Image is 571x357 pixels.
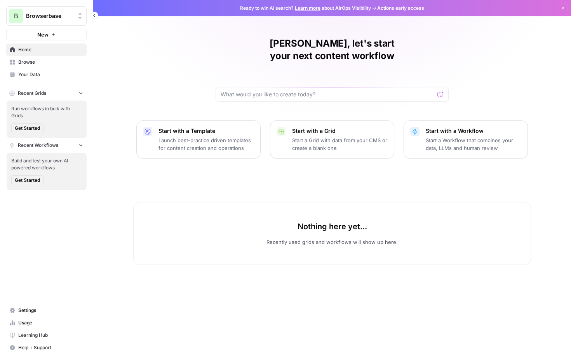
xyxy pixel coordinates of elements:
[11,157,82,171] span: Build and test your own AI powered workflows
[26,12,73,20] span: Browserbase
[270,120,394,158] button: Start with a GridStart a Grid with data from your CMS or create a blank one
[6,139,87,151] button: Recent Workflows
[6,44,87,56] a: Home
[292,127,388,135] p: Start with a Grid
[6,341,87,354] button: Help + Support
[15,125,40,132] span: Get Started
[11,175,44,185] button: Get Started
[18,344,83,351] span: Help + Support
[426,127,521,135] p: Start with a Workflow
[18,142,58,149] span: Recent Workflows
[6,6,87,26] button: Workspace: Browserbase
[18,332,83,339] span: Learning Hub
[6,87,87,99] button: Recent Grids
[216,37,449,62] h1: [PERSON_NAME], let's start your next content workflow
[136,120,261,158] button: Start with a TemplateLaunch best-practice driven templates for content creation and operations
[377,5,424,12] span: Actions early access
[295,5,320,11] a: Learn more
[18,307,83,314] span: Settings
[158,127,254,135] p: Start with a Template
[15,177,40,184] span: Get Started
[11,123,44,133] button: Get Started
[6,317,87,329] a: Usage
[6,329,87,341] a: Learning Hub
[18,46,83,53] span: Home
[158,136,254,152] p: Launch best-practice driven templates for content creation and operations
[292,136,388,152] p: Start a Grid with data from your CMS or create a blank one
[426,136,521,152] p: Start a Workflow that combines your data, LLMs and human review
[6,56,87,68] a: Browse
[6,304,87,317] a: Settings
[14,11,18,21] span: B
[18,319,83,326] span: Usage
[6,68,87,81] a: Your Data
[298,221,367,232] p: Nothing here yet...
[6,29,87,40] button: New
[266,238,398,246] p: Recently used grids and workflows will show up here.
[221,91,434,98] input: What would you like to create today?
[37,31,49,38] span: New
[18,90,46,97] span: Recent Grids
[11,105,82,119] span: Run workflows in bulk with Grids
[240,5,371,12] span: Ready to win AI search? about AirOps Visibility
[18,71,83,78] span: Your Data
[18,59,83,66] span: Browse
[404,120,528,158] button: Start with a WorkflowStart a Workflow that combines your data, LLMs and human review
